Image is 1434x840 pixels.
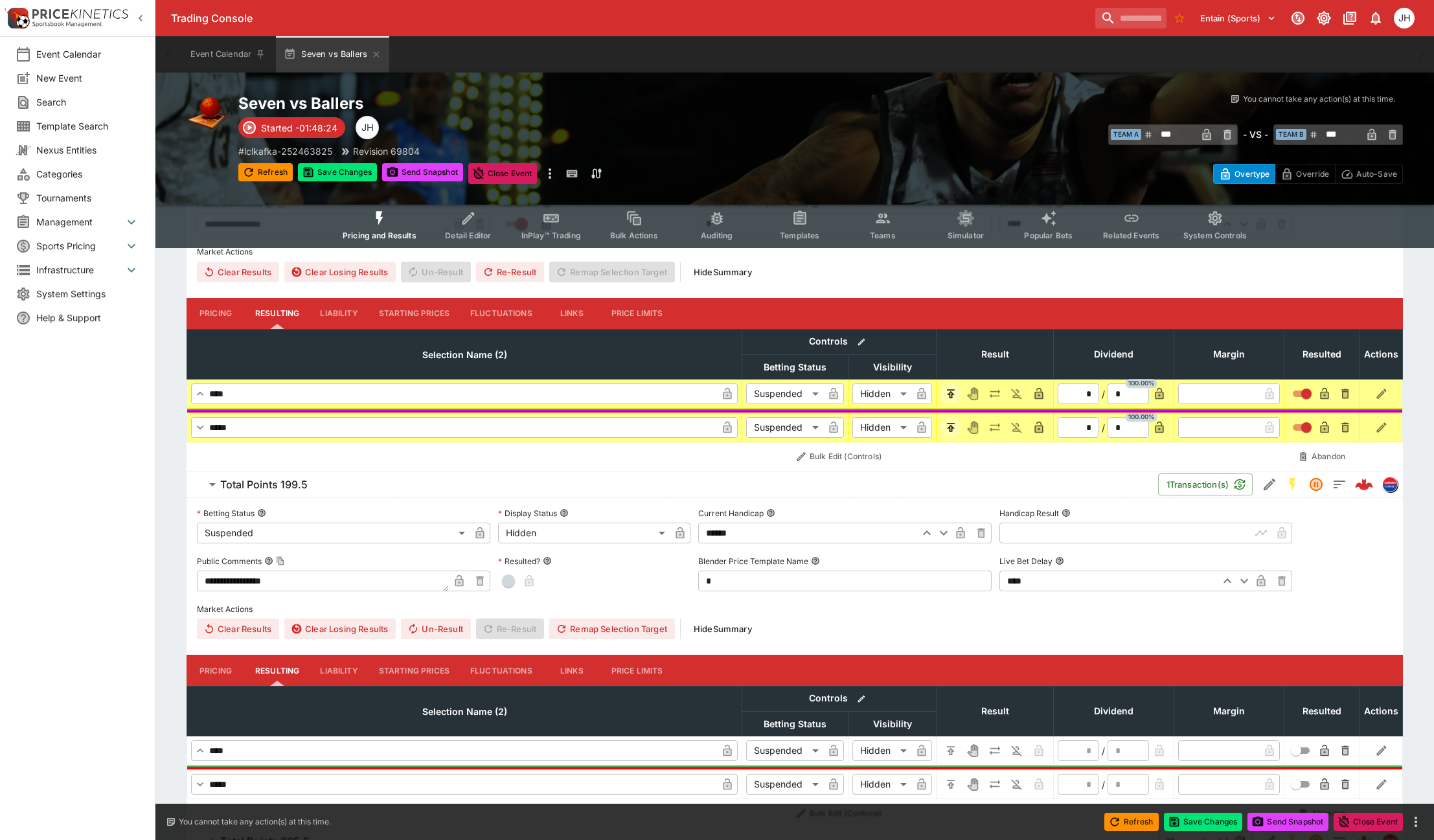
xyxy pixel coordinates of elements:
[36,47,139,61] span: Event Calendar
[1174,687,1284,736] th: Margin
[852,740,911,761] div: Hidden
[36,311,139,324] span: Help & Support
[937,687,1054,736] th: Result
[445,231,491,240] span: Detail Editor
[1258,473,1281,496] button: Edit Detail
[749,716,841,732] span: Betting Status
[746,774,823,795] div: Suspended
[1247,813,1328,831] button: Send Snapshot
[1054,329,1174,379] th: Dividend
[1007,417,1027,438] button: Eliminated In Play
[179,816,331,828] p: You cannot take any action(s) at this time.
[1312,6,1336,30] button: Toggle light/dark mode
[1394,8,1415,28] div: Jordan Hughes
[701,231,733,240] span: Auditing
[962,774,983,795] button: Void
[498,508,557,519] p: Display Status
[698,556,808,567] p: Blender Price Template Name
[36,263,124,277] span: Infrastructure
[171,12,1090,25] div: Trading Console
[962,417,983,438] button: Void
[1383,477,1397,492] img: lclkafka
[746,417,823,438] div: Suspended
[1296,167,1329,181] p: Override
[401,619,470,639] button: Un-Result
[257,508,266,517] button: Betting Status
[1276,129,1306,140] span: Team B
[1334,813,1403,831] button: Close Event
[36,191,139,205] span: Tournaments
[1284,329,1360,379] th: Resulted
[962,383,983,404] button: Void
[962,740,983,761] button: Void
[1286,6,1310,30] button: Connected to PK
[1062,508,1071,517] button: Handicap Result
[811,556,820,565] button: Blender Price Template Name
[1355,475,1373,494] img: logo-cerberus--red.svg
[1355,475,1373,494] div: 3469aa8f-b340-4435-97f9-b6fb8770f837
[746,740,823,761] div: Suspended
[1284,687,1360,736] th: Resulted
[187,93,228,135] img: basketball.png
[183,36,273,73] button: Event Calendar
[310,655,368,686] button: Liability
[999,556,1053,567] p: Live Bet Delay
[187,298,245,329] button: Pricing
[601,655,674,686] button: Price Limits
[284,619,396,639] button: Clear Losing Results
[1351,471,1377,497] a: 3469aa8f-b340-4435-97f9-b6fb8770f837
[984,383,1005,404] button: Push
[245,298,310,329] button: Resulting
[610,231,658,240] span: Bulk Actions
[261,121,337,135] p: Started -01:48:24
[197,619,279,639] button: Clear Results
[356,116,379,139] div: Jordan Hughes
[1111,129,1141,140] span: Team A
[187,655,245,686] button: Pricing
[749,359,841,375] span: Betting Status
[1192,8,1284,28] button: Select Tenant
[1288,446,1356,467] button: Abandon
[1360,687,1403,736] th: Actions
[742,687,937,712] th: Controls
[408,704,521,720] span: Selection Name (2)
[543,298,601,329] button: Links
[332,202,1257,248] div: Event type filters
[1102,387,1105,401] div: /
[1103,231,1159,240] span: Related Events
[276,556,285,565] button: Copy To Clipboard
[36,287,139,301] span: System Settings
[766,508,775,517] button: Current Handicap
[408,347,521,363] span: Selection Name (2)
[32,9,128,19] img: PriceKinetics
[276,36,389,73] button: Seven vs Ballers
[1213,164,1275,184] button: Overtype
[746,383,823,404] div: Suspended
[36,143,139,157] span: Nexus Entities
[940,774,961,795] button: H/C
[1007,383,1027,404] button: Eliminated In Play
[1158,473,1253,495] button: 1Transaction(s)
[1360,329,1403,379] th: Actions
[187,471,1158,497] button: Total Points 199.5
[1104,813,1159,831] button: Refresh
[1235,167,1269,181] p: Overtype
[343,231,416,240] span: Pricing and Results
[984,417,1005,438] button: Push
[601,298,674,329] button: Price Limits
[1102,421,1105,435] div: /
[1390,4,1418,32] button: Jordan Hughes
[984,740,1005,761] button: Push
[746,446,933,467] button: Bulk Edit (Controls)
[4,5,30,31] img: PriceKinetics Logo
[238,144,332,158] p: Copy To Clipboard
[1243,128,1268,141] h6: - VS -
[36,215,124,229] span: Management
[476,619,544,639] span: Re-Result
[197,242,1393,262] label: Market Actions
[1364,6,1387,30] button: Notifications
[1174,329,1284,379] th: Margin
[853,334,870,350] button: Bulk edit
[197,523,470,543] div: Suspended
[1007,774,1027,795] button: Eliminated In Play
